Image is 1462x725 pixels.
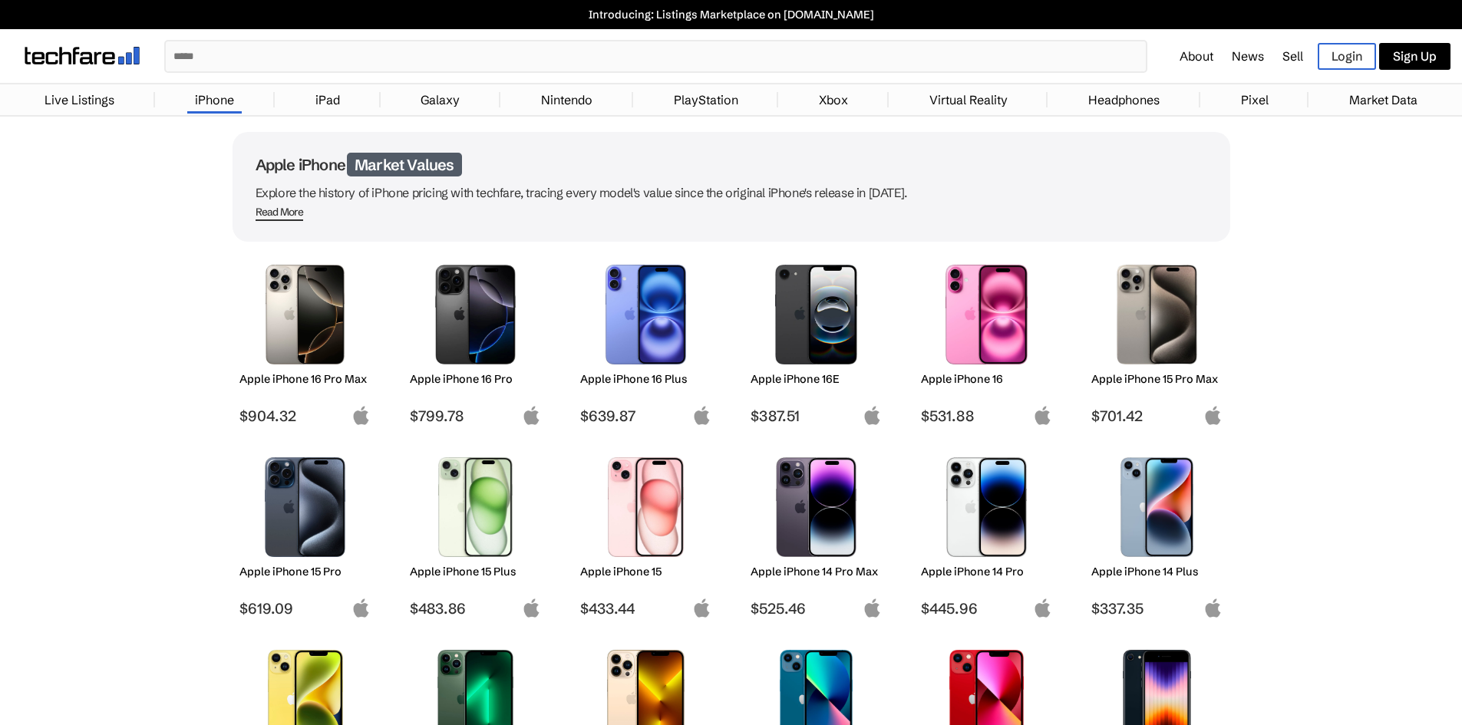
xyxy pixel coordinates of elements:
[863,598,882,618] img: apple-logo
[592,457,700,557] img: iPhone 15
[914,450,1060,618] a: iPhone 14 Pro Apple iPhone 14 Pro $445.96 apple-logo
[1081,84,1167,115] a: Headphones
[256,206,304,219] div: Read More
[233,450,378,618] a: iPhone 15 Pro Apple iPhone 15 Pro $619.09 apple-logo
[421,265,530,364] img: iPhone 16 Pro
[1091,599,1223,618] span: $337.35
[239,565,371,578] h2: Apple iPhone 15 Pro
[256,182,1207,203] p: Explore the history of iPhone pricing with techfare, tracing every model's value since the origin...
[403,450,549,618] a: iPhone 15 Plus Apple iPhone 15 Plus $483.86 apple-logo
[592,265,700,364] img: iPhone 16 Plus
[751,565,882,578] h2: Apple iPhone 14 Pro Max
[239,407,371,425] span: $904.32
[744,257,889,425] a: iPhone 16E Apple iPhone 16E $387.51 apple-logo
[251,265,359,364] img: iPhone 16 Pro Max
[239,372,371,386] h2: Apple iPhone 16 Pro Max
[37,84,122,115] a: Live Listings
[1091,372,1223,386] h2: Apple iPhone 15 Pro Max
[744,450,889,618] a: iPhone 14 Pro Max Apple iPhone 14 Pro Max $525.46 apple-logo
[421,457,530,557] img: iPhone 15 Plus
[914,257,1060,425] a: iPhone 16 Apple iPhone 16 $531.88 apple-logo
[256,155,1207,174] h1: Apple iPhone
[573,257,719,425] a: iPhone 16 Plus Apple iPhone 16 Plus $639.87 apple-logo
[1084,450,1230,618] a: iPhone 14 Plus Apple iPhone 14 Plus $337.35 apple-logo
[251,457,359,557] img: iPhone 15 Pro
[932,457,1041,557] img: iPhone 14 Pro
[1033,598,1052,618] img: apple-logo
[522,406,541,425] img: apple-logo
[666,84,746,115] a: PlayStation
[522,598,541,618] img: apple-logo
[8,8,1454,21] a: Introducing: Listings Marketplace on [DOMAIN_NAME]
[1033,406,1052,425] img: apple-logo
[762,457,870,557] img: iPhone 14 Pro Max
[1203,598,1223,618] img: apple-logo
[1232,48,1264,64] a: News
[573,450,719,618] a: iPhone 15 Apple iPhone 15 $433.44 apple-logo
[811,84,856,115] a: Xbox
[692,598,711,618] img: apple-logo
[1282,48,1303,64] a: Sell
[932,265,1041,364] img: iPhone 16
[751,599,882,618] span: $525.46
[580,407,711,425] span: $639.87
[1103,265,1211,364] img: iPhone 15 Pro Max
[751,407,882,425] span: $387.51
[921,407,1052,425] span: $531.88
[187,84,242,115] a: iPhone
[25,47,140,64] img: techfare logo
[1091,407,1223,425] span: $701.42
[351,598,371,618] img: apple-logo
[922,84,1015,115] a: Virtual Reality
[413,84,467,115] a: Galaxy
[1318,43,1376,70] a: Login
[863,406,882,425] img: apple-logo
[1180,48,1213,64] a: About
[1233,84,1276,115] a: Pixel
[580,565,711,578] h2: Apple iPhone 15
[1203,406,1223,425] img: apple-logo
[533,84,600,115] a: Nintendo
[1379,43,1450,70] a: Sign Up
[308,84,348,115] a: iPad
[410,407,541,425] span: $799.78
[692,406,711,425] img: apple-logo
[921,565,1052,578] h2: Apple iPhone 14 Pro
[580,599,711,618] span: $433.44
[403,257,549,425] a: iPhone 16 Pro Apple iPhone 16 Pro $799.78 apple-logo
[410,599,541,618] span: $483.86
[351,406,371,425] img: apple-logo
[1103,457,1211,557] img: iPhone 14 Plus
[347,153,462,176] span: Market Values
[921,599,1052,618] span: $445.96
[762,265,870,364] img: iPhone 16E
[580,372,711,386] h2: Apple iPhone 16 Plus
[1084,257,1230,425] a: iPhone 15 Pro Max Apple iPhone 15 Pro Max $701.42 apple-logo
[1342,84,1425,115] a: Market Data
[410,565,541,578] h2: Apple iPhone 15 Plus
[1091,565,1223,578] h2: Apple iPhone 14 Plus
[410,372,541,386] h2: Apple iPhone 16 Pro
[751,372,882,386] h2: Apple iPhone 16E
[233,257,378,425] a: iPhone 16 Pro Max Apple iPhone 16 Pro Max $904.32 apple-logo
[921,372,1052,386] h2: Apple iPhone 16
[239,599,371,618] span: $619.09
[256,206,304,221] span: Read More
